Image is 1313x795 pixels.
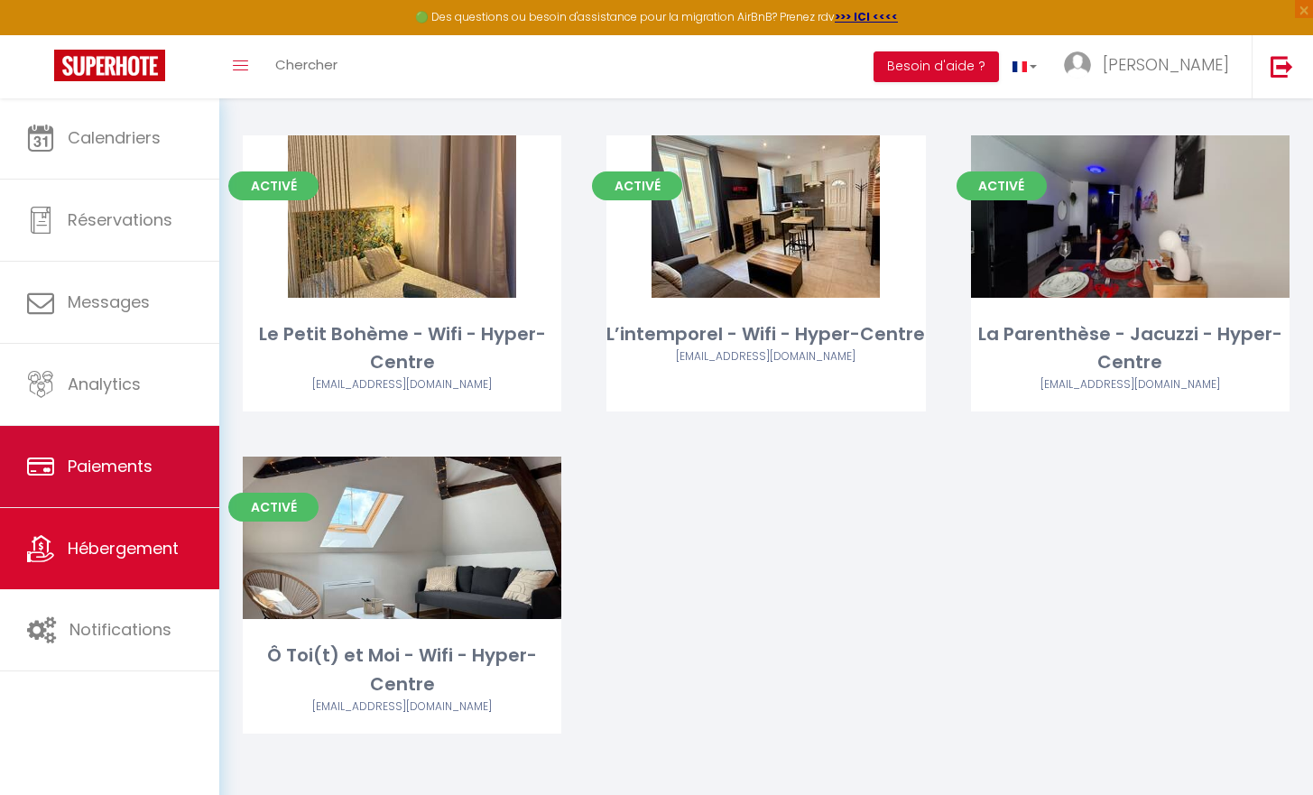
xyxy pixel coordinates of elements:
[1103,53,1229,76] span: [PERSON_NAME]
[68,291,150,313] span: Messages
[592,171,682,200] span: Activé
[957,171,1047,200] span: Activé
[68,126,161,149] span: Calendriers
[243,320,561,377] div: Le Petit Bohème - Wifi - Hyper-Centre
[1271,55,1293,78] img: logout
[68,537,179,559] span: Hébergement
[54,50,165,81] img: Super Booking
[69,618,171,641] span: Notifications
[971,320,1290,377] div: La Parenthèse - Jacuzzi - Hyper-Centre
[68,373,141,395] span: Analytics
[606,320,925,348] div: L’intemporel - Wifi - Hyper-Centre
[1050,35,1252,98] a: ... [PERSON_NAME]
[228,171,319,200] span: Activé
[606,348,925,365] div: Airbnb
[68,208,172,231] span: Réservations
[874,51,999,82] button: Besoin d'aide ?
[243,642,561,698] div: Ô Toi(t) et Moi - Wifi - Hyper-Centre
[243,376,561,393] div: Airbnb
[835,9,898,24] a: >>> ICI <<<<
[275,55,337,74] span: Chercher
[243,698,561,716] div: Airbnb
[228,493,319,522] span: Activé
[1064,51,1091,79] img: ...
[68,455,153,477] span: Paiements
[262,35,351,98] a: Chercher
[971,376,1290,393] div: Airbnb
